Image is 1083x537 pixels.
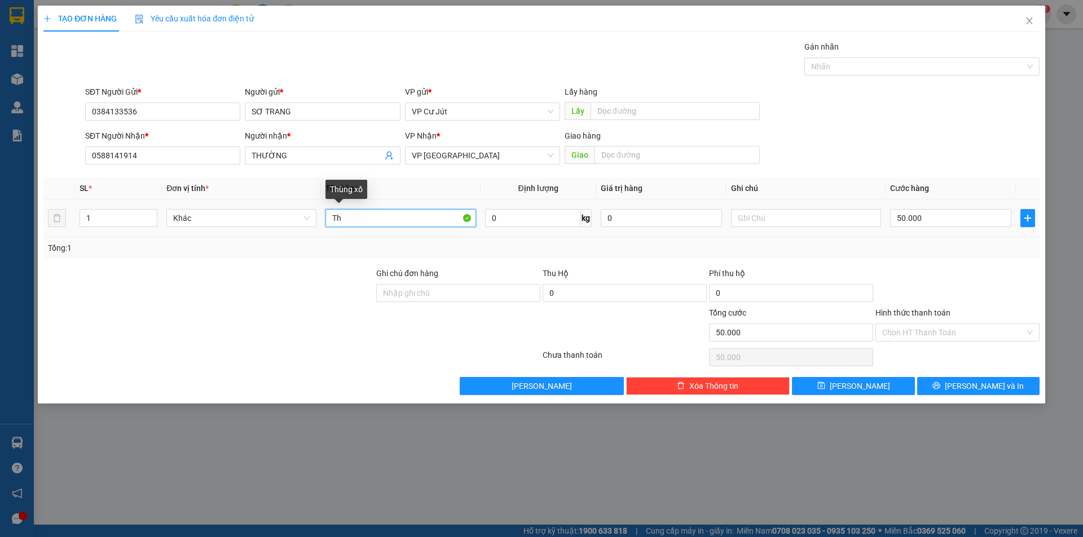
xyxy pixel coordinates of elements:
[731,209,881,227] input: Ghi Chú
[890,184,929,193] span: Cước hàng
[8,74,51,86] span: Cước rồi :
[376,284,540,302] input: Ghi chú đơn hàng
[1020,209,1035,227] button: plus
[830,380,890,392] span: [PERSON_NAME]
[10,23,89,37] div: A ĐIỆP
[80,184,89,193] span: SL
[96,50,211,66] div: 0948873349
[245,86,400,98] div: Người gửi
[565,146,595,164] span: Giao
[580,209,592,227] span: kg
[689,380,738,392] span: Xóa Thông tin
[541,349,708,369] div: Chưa thanh toán
[412,103,553,120] span: VP Cư Jút
[543,269,569,278] span: Thu Hộ
[1025,16,1034,25] span: close
[43,15,51,23] span: plus
[945,380,1024,392] span: [PERSON_NAME] và In
[135,14,254,23] span: Yêu cầu xuất hóa đơn điện tử
[1014,6,1045,37] button: Close
[565,102,591,120] span: Lấy
[804,42,839,51] label: Gán nhãn
[96,10,211,37] div: VP [GEOGRAPHIC_DATA]
[626,377,790,395] button: deleteXóa Thông tin
[8,73,90,86] div: 30.000
[412,147,553,164] span: VP Sài Gòn
[135,15,144,24] img: icon
[48,242,418,254] div: Tổng: 1
[601,184,642,193] span: Giá trị hàng
[917,377,1040,395] button: printer[PERSON_NAME] và In
[875,308,950,317] label: Hình thức thanh toán
[565,131,601,140] span: Giao hàng
[518,184,558,193] span: Định lượng
[43,14,117,23] span: TẠO ĐƠN HÀNG
[10,37,89,52] div: 0977853140
[405,86,560,98] div: VP gửi
[405,131,437,140] span: VP Nhận
[727,177,886,199] th: Ghi chú
[48,209,66,227] button: delete
[792,377,914,395] button: save[PERSON_NAME]
[85,86,240,98] div: SĐT Người Gửi
[601,209,722,227] input: 0
[817,381,825,390] span: save
[709,308,746,317] span: Tổng cước
[1021,214,1034,223] span: plus
[10,11,27,23] span: Gửi:
[932,381,940,390] span: printer
[325,180,367,199] div: Thùng xố
[591,102,760,120] input: Dọc đường
[385,151,394,160] span: user-add
[512,380,572,392] span: [PERSON_NAME]
[85,130,240,142] div: SĐT Người Nhận
[376,269,438,278] label: Ghi chú đơn hàng
[245,130,400,142] div: Người nhận
[565,87,597,96] span: Lấy hàng
[173,210,310,227] span: Khác
[10,10,89,23] div: VP Cư Jút
[709,267,873,284] div: Phí thu hộ
[325,209,476,227] input: VD: Bàn, Ghế
[166,184,209,193] span: Đơn vị tính
[460,377,624,395] button: [PERSON_NAME]
[96,11,124,23] span: Nhận:
[96,37,211,50] div: cường
[677,381,685,390] span: delete
[595,146,760,164] input: Dọc đường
